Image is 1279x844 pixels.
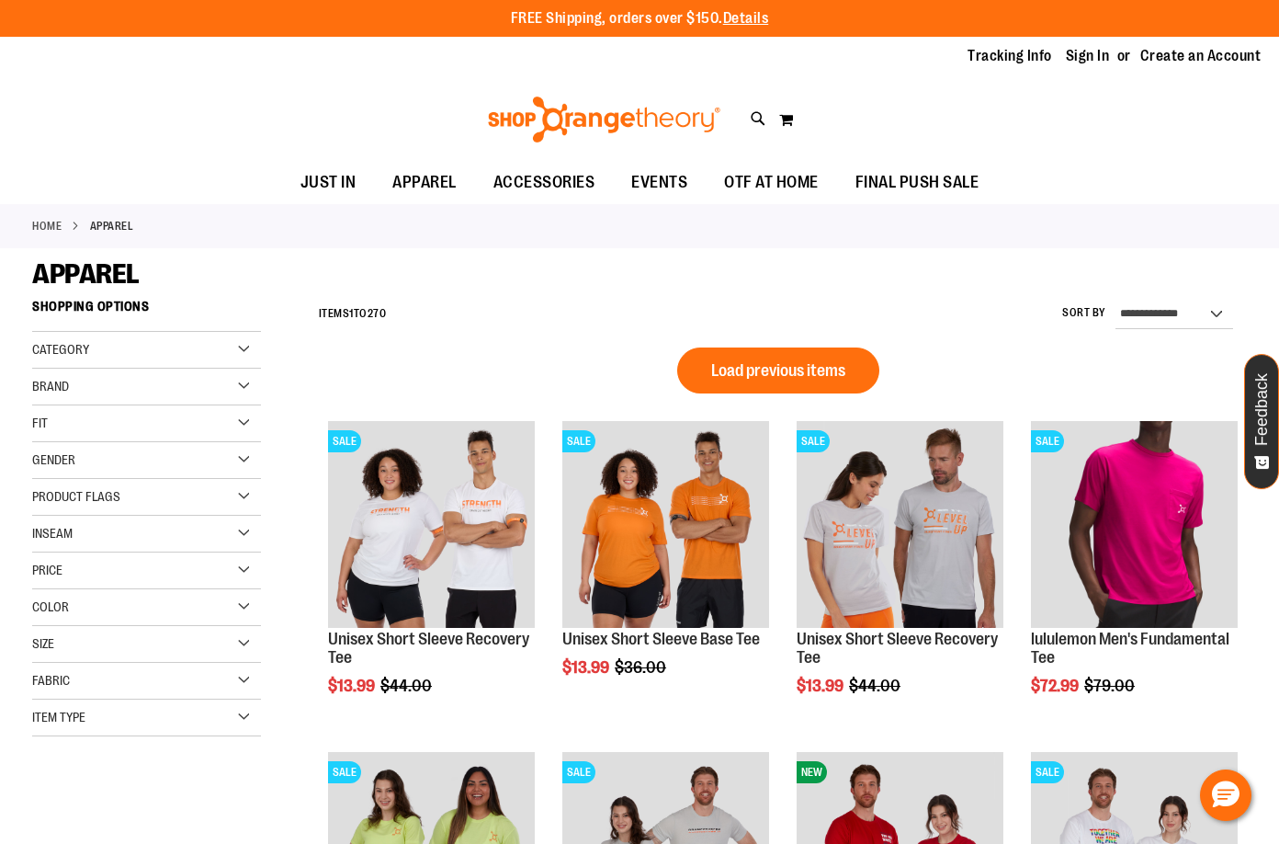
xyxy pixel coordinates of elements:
span: SALE [562,430,595,452]
a: EVENTS [613,162,706,204]
a: Tracking Info [968,46,1052,66]
a: JUST IN [282,162,375,204]
span: Category [32,342,89,357]
div: product [553,412,778,724]
span: Fabric [32,673,70,688]
span: Fit [32,416,48,430]
span: APPAREL [392,162,457,203]
a: OTF lululemon Mens The Fundamental T Wild BerrySALE [1031,421,1238,631]
button: Hello, have a question? Let’s chat. [1200,770,1251,821]
span: $36.00 [615,658,669,677]
span: SALE [328,761,361,783]
a: lululemon Men's Fundamental Tee [1031,630,1229,667]
img: Product image for Unisex Short Sleeve Base Tee [562,421,769,628]
img: OTF lululemon Mens The Fundamental T Wild Berry [1031,421,1238,628]
img: Product image for Unisex Short Sleeve Recovery Tee [797,421,1003,628]
a: Create an Account [1140,46,1262,66]
span: SALE [1031,430,1064,452]
a: OTF AT HOME [706,162,837,204]
span: SALE [1031,761,1064,783]
span: ACCESSORIES [493,162,595,203]
span: Price [32,563,62,577]
span: Inseam [32,526,73,541]
span: OTF AT HOME [724,162,819,203]
label: Sort By [1062,305,1106,321]
img: Product image for Unisex Short Sleeve Recovery Tee [328,421,535,628]
span: $13.99 [797,677,846,695]
a: Details [723,10,769,27]
strong: Shopping Options [32,291,261,332]
a: Unisex Short Sleeve Recovery Tee [797,630,998,667]
span: SALE [797,430,830,452]
a: Product image for Unisex Short Sleeve Recovery TeeSALE [328,421,535,631]
span: $79.00 [1084,677,1138,695]
a: Unisex Short Sleeve Recovery Tee [328,630,529,667]
a: Sign In [1066,46,1110,66]
div: product [787,412,1013,741]
h2: Items to [319,300,387,328]
strong: APPAREL [90,218,134,234]
span: Gender [32,452,75,467]
p: FREE Shipping, orders over $150. [511,8,769,29]
div: product [1022,412,1247,741]
a: Unisex Short Sleeve Base Tee [562,630,760,648]
span: APPAREL [32,258,140,290]
span: $72.99 [1031,677,1081,695]
span: 270 [368,307,387,320]
div: product [319,412,544,741]
button: Load previous items [677,348,879,393]
span: Color [32,599,69,614]
span: NEW [797,761,827,783]
span: Size [32,636,54,651]
span: SALE [562,761,595,783]
span: $13.99 [562,658,612,677]
button: Feedback - Show survey [1244,354,1279,489]
a: FINAL PUSH SALE [837,162,998,204]
span: SALE [328,430,361,452]
span: FINAL PUSH SALE [855,162,979,203]
span: 1 [349,307,354,320]
span: Feedback [1253,373,1271,446]
span: JUST IN [300,162,357,203]
span: $44.00 [849,677,903,695]
span: $13.99 [328,677,378,695]
img: Shop Orangetheory [485,97,723,143]
span: EVENTS [631,162,687,203]
span: Product Flags [32,489,120,504]
a: Product image for Unisex Short Sleeve Base TeeSALE [562,421,769,631]
span: Load previous items [711,361,845,380]
span: Brand [32,379,69,393]
a: Home [32,218,62,234]
span: $44.00 [380,677,435,695]
a: Product image for Unisex Short Sleeve Recovery TeeSALE [797,421,1003,631]
a: APPAREL [374,162,475,203]
a: ACCESSORIES [475,162,614,204]
span: Item Type [32,710,85,724]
